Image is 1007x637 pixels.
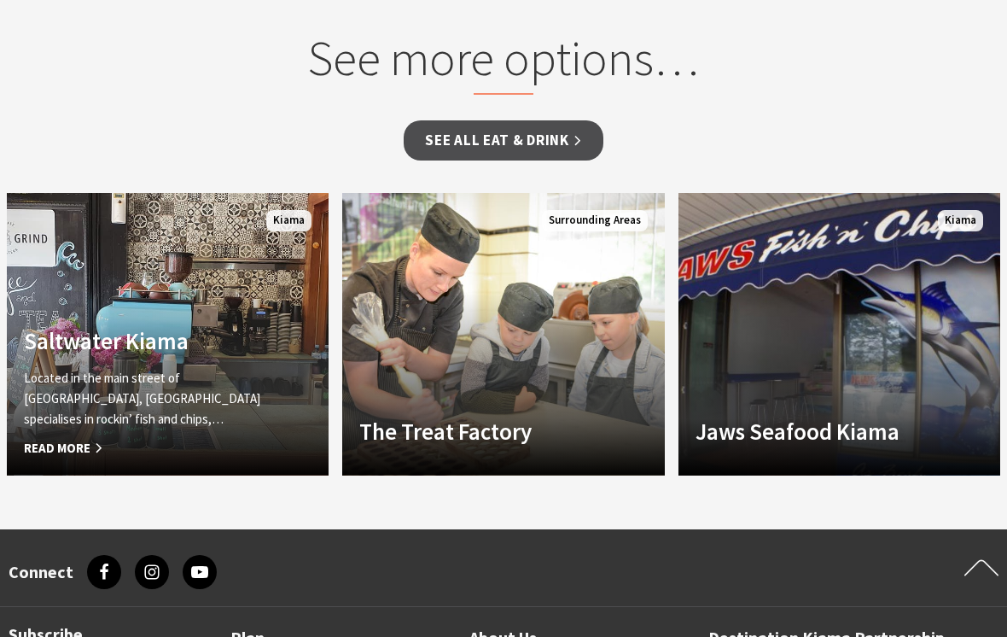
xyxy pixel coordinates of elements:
[938,210,983,231] span: Kiama
[342,193,664,475] a: The Treat Factory Surrounding Areas
[359,418,599,445] h4: The Treat Factory
[24,368,264,430] p: Located in the main street of [GEOGRAPHIC_DATA], [GEOGRAPHIC_DATA] specialises in rockin’ fish an...
[404,120,602,161] a: See all Eat & Drink
[696,418,935,445] h4: Jaws Seafood Kiama
[24,327,264,354] h4: Saltwater Kiama
[7,193,329,475] a: Another Image Used Saltwater Kiama Located in the main street of [GEOGRAPHIC_DATA], [GEOGRAPHIC_D...
[266,210,311,231] span: Kiama
[183,29,823,95] h2: See more options…
[24,438,264,459] span: Read More
[9,562,73,582] h3: Connect
[542,210,648,231] span: Surrounding Areas
[678,193,1000,475] a: Jaws Seafood Kiama Kiama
